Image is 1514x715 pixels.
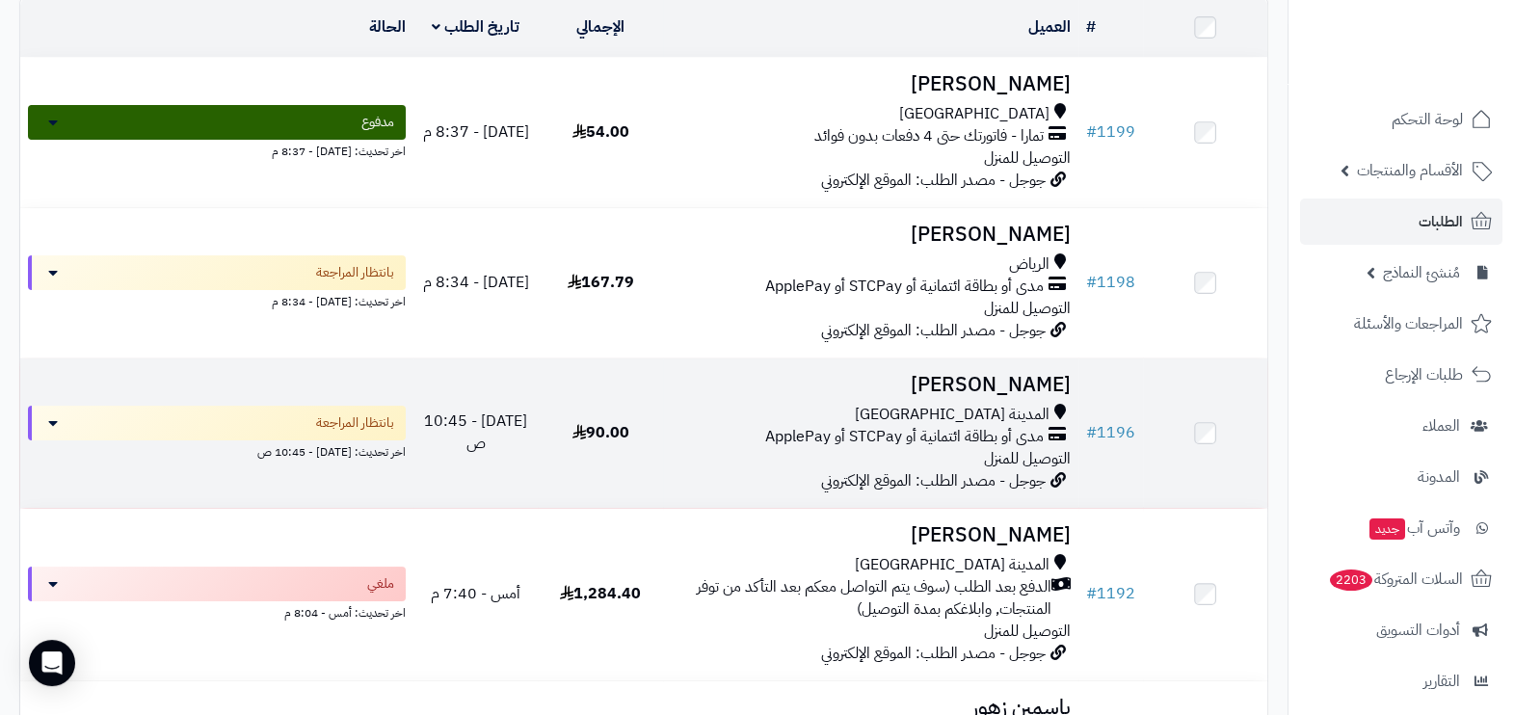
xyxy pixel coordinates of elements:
[1300,607,1502,653] a: أدوات التسويق
[28,140,406,160] div: اخر تحديث: [DATE] - 8:37 م
[28,290,406,310] div: اخر تحديث: [DATE] - 8:34 م
[899,103,1049,125] span: [GEOGRAPHIC_DATA]
[423,271,529,294] span: [DATE] - 8:34 م
[814,125,1044,147] span: تمارا - فاتورتك حتى 4 دفعات بدون فوائد
[1086,120,1135,144] a: #1199
[765,276,1044,298] span: مدى أو بطاقة ائتمانية أو STCPay أو ApplePay
[1383,259,1460,286] span: مُنشئ النماذج
[1028,15,1071,39] a: العميل
[1300,403,1502,449] a: العملاء
[560,582,641,605] span: 1,284.40
[316,263,394,282] span: بانتظار المراجعة
[1369,518,1405,540] span: جديد
[671,524,1071,546] h3: [PERSON_NAME]
[821,469,1046,492] span: جوجل - مصدر الطلب: الموقع الإلكتروني
[568,271,634,294] span: 167.79
[984,447,1071,470] span: التوصيل للمنزل
[1300,454,1502,500] a: المدونة
[671,374,1071,396] h3: [PERSON_NAME]
[1300,199,1502,245] a: الطلبات
[432,15,519,39] a: تاريخ الطلب
[765,426,1044,448] span: مدى أو بطاقة ائتمانية أو STCPay أو ApplePay
[1392,106,1463,133] span: لوحة التحكم
[1086,421,1097,444] span: #
[1383,31,1496,71] img: logo-2.png
[1418,463,1460,490] span: المدونة
[1086,271,1135,294] a: #1198
[984,146,1071,170] span: التوصيل للمنزل
[1300,96,1502,143] a: لوحة التحكم
[316,413,394,433] span: بانتظار المراجعة
[1009,253,1049,276] span: الرياض
[984,297,1071,320] span: التوصيل للمنزل
[1086,15,1096,39] a: #
[1086,582,1097,605] span: #
[1300,505,1502,551] a: وآتس آبجديد
[1086,582,1135,605] a: #1192
[855,554,1049,576] span: المدينة [GEOGRAPHIC_DATA]
[671,576,1051,621] span: الدفع بعد الطلب (سوف يتم التواصل معكم بعد التأكد من توفر المنتجات, وابلاغكم بمدة التوصيل)
[1419,208,1463,235] span: الطلبات
[369,15,406,39] a: الحالة
[1328,569,1373,592] span: 2203
[361,113,394,132] span: مدفوع
[1300,301,1502,347] a: المراجعات والأسئلة
[1086,421,1135,444] a: #1196
[984,620,1071,643] span: التوصيل للمنزل
[576,15,624,39] a: الإجمالي
[29,640,75,686] div: Open Intercom Messenger
[1354,310,1463,337] span: المراجعات والأسئلة
[1300,556,1502,602] a: السلات المتروكة2203
[1376,617,1460,644] span: أدوات التسويق
[572,421,629,444] span: 90.00
[572,120,629,144] span: 54.00
[1328,566,1463,593] span: السلات المتروكة
[424,410,527,455] span: [DATE] - 10:45 ص
[855,404,1049,426] span: المدينة [GEOGRAPHIC_DATA]
[671,73,1071,95] h3: [PERSON_NAME]
[821,319,1046,342] span: جوجل - مصدر الطلب: الموقع الإلكتروني
[1300,658,1502,704] a: التقارير
[1357,157,1463,184] span: الأقسام والمنتجات
[1300,352,1502,398] a: طلبات الإرجاع
[423,120,529,144] span: [DATE] - 8:37 م
[821,642,1046,665] span: جوجل - مصدر الطلب: الموقع الإلكتروني
[1368,515,1460,542] span: وآتس آب
[1423,668,1460,695] span: التقارير
[1086,271,1097,294] span: #
[821,169,1046,192] span: جوجل - مصدر الطلب: الموقع الإلكتروني
[1086,120,1097,144] span: #
[1385,361,1463,388] span: طلبات الإرجاع
[367,574,394,594] span: ملغي
[28,440,406,461] div: اخر تحديث: [DATE] - 10:45 ص
[1422,412,1460,439] span: العملاء
[671,224,1071,246] h3: [PERSON_NAME]
[431,582,520,605] span: أمس - 7:40 م
[28,601,406,622] div: اخر تحديث: أمس - 8:04 م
